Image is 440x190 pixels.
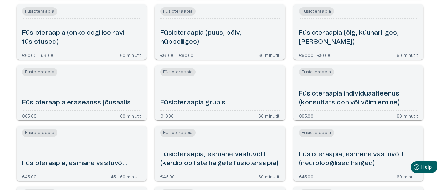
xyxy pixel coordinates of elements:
[258,53,280,57] p: 60 minutit
[160,29,279,47] h6: Füsioteraapia (puus, põlv, hüppeliiges)
[397,113,418,118] p: 60 minutit
[22,159,128,168] h6: Füsioteraapia, esmane vastuvõtt
[160,174,175,178] p: €45.00
[299,53,332,57] p: €60.00 - €80.00
[111,174,141,178] p: 45 - 60 minutit
[299,150,418,168] h6: Füsioteraapia, esmane vastuvõtt (neuroloogilised haiged)
[155,65,285,120] a: Open service booking details
[22,53,55,57] p: €60.00 - €80.00
[386,159,440,178] iframe: Help widget launcher
[22,98,131,108] h6: Füsioteraapia eraseanss jõusaalis
[293,126,423,181] a: Open service booking details
[160,7,196,16] span: Füsioteraapia
[17,4,147,60] a: Open service booking details
[299,89,418,108] h6: Füsioteraapia individuaalteenus (konsultatsioon või võimlemine)
[120,53,141,57] p: 60 minutit
[160,129,196,137] span: Füsioteraapia
[299,68,334,76] span: Füsioteraapia
[160,150,279,168] h6: Füsioteraapia, esmane vastuvõtt (kardiolooiliste haigete füsioteraapia)
[397,53,418,57] p: 60 minutit
[160,53,193,57] p: €60.00 - €80.00
[299,113,313,118] p: €65.00
[155,126,285,181] a: Open service booking details
[397,174,418,178] p: 60 minutit
[293,65,423,120] a: Open service booking details
[160,68,196,76] span: Füsioteraapia
[17,65,147,120] a: Open service booking details
[22,68,57,76] span: Füsioteraapia
[22,174,37,178] p: €45.00
[258,113,280,118] p: 60 minutit
[258,174,280,178] p: 60 minutit
[120,113,141,118] p: 60 minutit
[22,7,57,16] span: Füsioteraapia
[293,4,423,60] a: Open service booking details
[155,4,285,60] a: Open service booking details
[22,113,37,118] p: €65.00
[160,113,174,118] p: €10.00
[22,129,57,137] span: Füsioteraapia
[299,7,334,16] span: Füsioteraapia
[299,29,418,47] h6: Füsioteraapia (õlg, küünarliiges, [PERSON_NAME])
[160,98,226,108] h6: Füsioteraapia grupis
[299,129,334,137] span: Füsioteraapia
[299,174,313,178] p: €45.00
[22,29,141,47] h6: Füsioteraapia (onkoloogilise ravi tüsistused)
